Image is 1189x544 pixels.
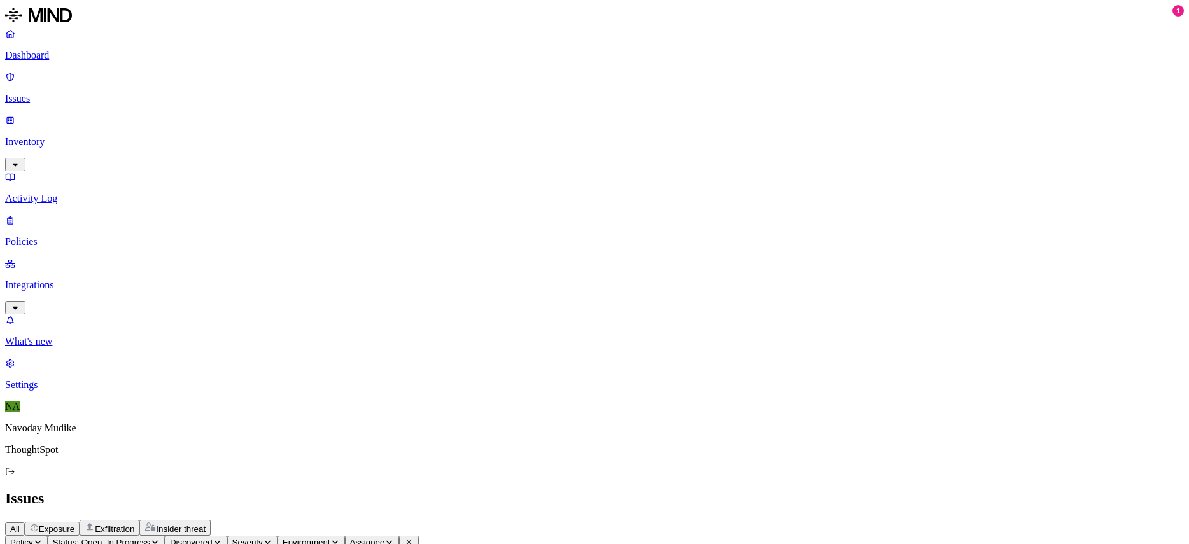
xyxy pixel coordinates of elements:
p: What's new [5,336,1184,347]
p: Issues [5,93,1184,104]
span: Insider threat [156,524,206,534]
h2: Issues [5,490,1184,507]
div: 1 [1172,5,1184,17]
p: Settings [5,379,1184,391]
p: Inventory [5,136,1184,148]
a: Activity Log [5,171,1184,204]
p: Integrations [5,279,1184,291]
a: Issues [5,71,1184,104]
a: Inventory [5,115,1184,169]
a: What's new [5,314,1184,347]
p: Activity Log [5,193,1184,204]
span: NA [5,401,20,412]
a: MIND [5,5,1184,28]
p: Dashboard [5,50,1184,61]
span: Exposure [39,524,74,534]
a: Settings [5,358,1184,391]
a: Dashboard [5,28,1184,61]
a: Policies [5,214,1184,248]
span: All [10,524,20,534]
p: ThoughtSpot [5,444,1184,456]
span: Exfiltration [95,524,134,534]
a: Integrations [5,258,1184,312]
img: MIND [5,5,72,25]
p: Policies [5,236,1184,248]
